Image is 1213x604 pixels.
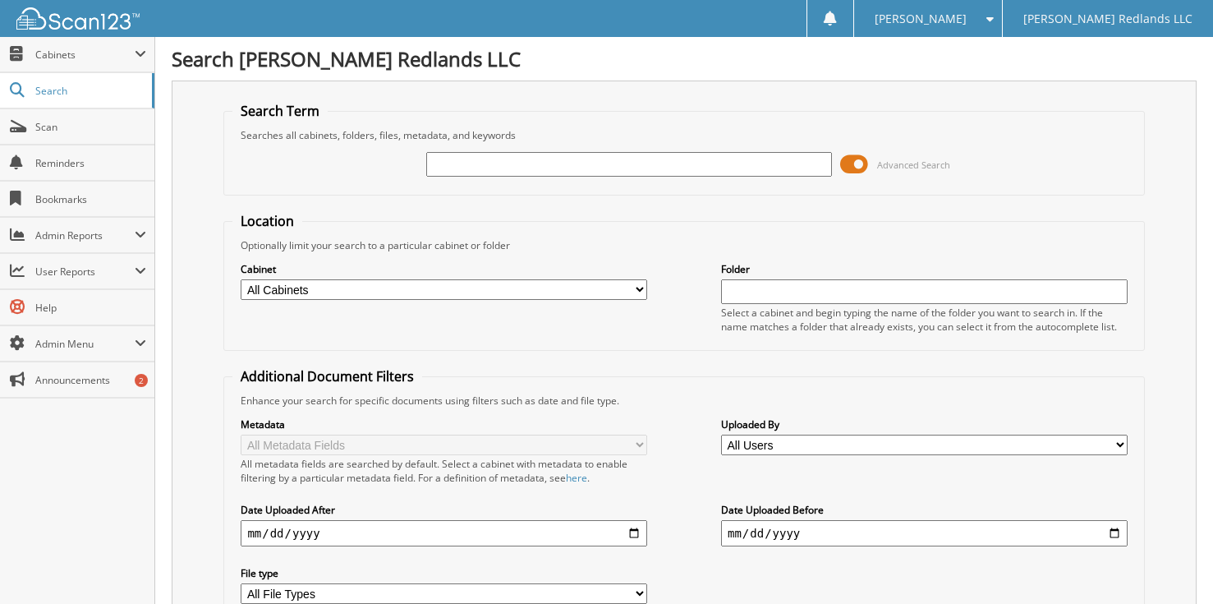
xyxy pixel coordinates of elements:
[721,520,1128,546] input: end
[35,84,144,98] span: Search
[35,301,146,315] span: Help
[721,262,1128,276] label: Folder
[35,337,135,351] span: Admin Menu
[35,156,146,170] span: Reminders
[875,14,967,24] span: [PERSON_NAME]
[232,238,1135,252] div: Optionally limit your search to a particular cabinet or folder
[16,7,140,30] img: scan123-logo-white.svg
[877,159,950,171] span: Advanced Search
[721,306,1128,334] div: Select a cabinet and begin typing the name of the folder you want to search in. If the name match...
[172,45,1197,72] h1: Search [PERSON_NAME] Redlands LLC
[566,471,587,485] a: here
[721,503,1128,517] label: Date Uploaded Before
[241,520,647,546] input: start
[241,503,647,517] label: Date Uploaded After
[232,128,1135,142] div: Searches all cabinets, folders, files, metadata, and keywords
[35,265,135,279] span: User Reports
[35,373,146,387] span: Announcements
[241,457,647,485] div: All metadata fields are searched by default. Select a cabinet with metadata to enable filtering b...
[35,48,135,62] span: Cabinets
[35,228,135,242] span: Admin Reports
[232,212,302,230] legend: Location
[241,262,647,276] label: Cabinet
[721,417,1128,431] label: Uploaded By
[232,102,328,120] legend: Search Term
[135,374,148,387] div: 2
[1023,14,1192,24] span: [PERSON_NAME] Redlands LLC
[232,394,1135,408] div: Enhance your search for specific documents using filters such as date and file type.
[241,566,647,580] label: File type
[241,417,647,431] label: Metadata
[232,367,422,385] legend: Additional Document Filters
[35,192,146,206] span: Bookmarks
[35,120,146,134] span: Scan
